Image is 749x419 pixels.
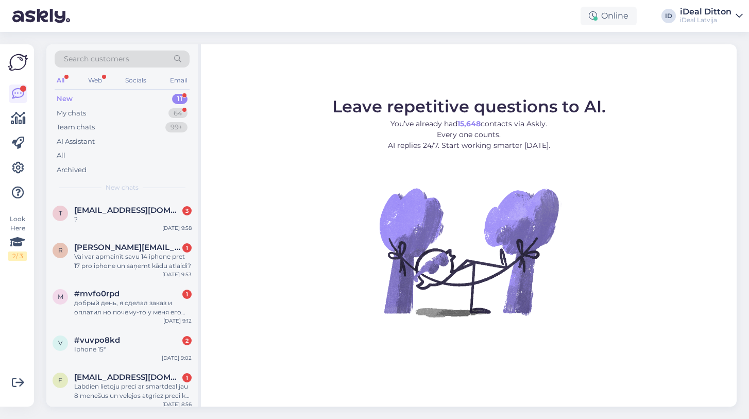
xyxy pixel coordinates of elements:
div: My chats [57,108,86,119]
div: Web [86,74,104,87]
b: 15,648 [457,119,481,128]
span: forwardb9@gmail.com [74,373,181,382]
div: New [57,94,73,104]
div: [DATE] 9:58 [162,224,192,232]
div: Socials [123,74,148,87]
span: r [58,246,63,254]
div: 1 [182,243,192,253]
div: 1 [182,373,192,382]
div: Labdien lietoju preci ar smartdeal jau 8 menešus un velejos atgriez preci kā to varētu izdarīt? [74,382,192,400]
div: 1 [182,290,192,299]
img: Askly Logo [8,53,28,72]
div: iDeal Latvija [680,16,731,24]
div: [DATE] 9:02 [162,354,192,362]
div: Look Here [8,214,27,261]
div: 64 [168,108,188,119]
div: AI Assistant [57,137,95,147]
div: 3 [182,206,192,215]
div: iDeal Ditton [680,8,731,16]
div: 99+ [165,122,188,132]
div: [DATE] 9:53 [162,271,192,278]
span: v [58,339,62,347]
span: Search customers [64,54,129,64]
span: Leave repetitive questions to AI. [332,96,606,116]
span: ruta.araja2013@gmail.com [74,243,181,252]
span: m [58,293,63,300]
div: [DATE] 8:56 [162,400,192,408]
div: Iphone 15* [74,345,192,354]
div: Team chats [57,122,95,132]
div: добрый день, я сделал заказ и оплатил но почему-то у меня его нет в профиле [74,298,192,317]
span: New chats [106,183,139,192]
div: ? [74,215,192,224]
span: #mvfo0rpd [74,289,120,298]
div: Email [168,74,190,87]
span: t [59,209,62,217]
div: 2 / 3 [8,252,27,261]
div: All [57,150,65,161]
p: You’ve already had contacts via Askly. Every one counts. AI replies 24/7. Start working smarter [... [332,119,606,151]
div: All [55,74,66,87]
div: Vai var apmainīt savu 14 iphone pret 17 pro iphone un saņemt kādu atlaidi? [74,252,192,271]
div: 2 [182,336,192,345]
div: [DATE] 9:12 [163,317,192,325]
span: tomsvilcns@gmail.com [74,206,181,215]
img: No Chat active [376,159,561,345]
span: f [58,376,62,384]
div: Online [581,7,637,25]
span: #vuvpo8kd [74,336,120,345]
a: iDeal DittoniDeal Latvija [680,8,743,24]
div: 11 [172,94,188,104]
div: Archived [57,165,87,175]
div: ID [661,9,676,23]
